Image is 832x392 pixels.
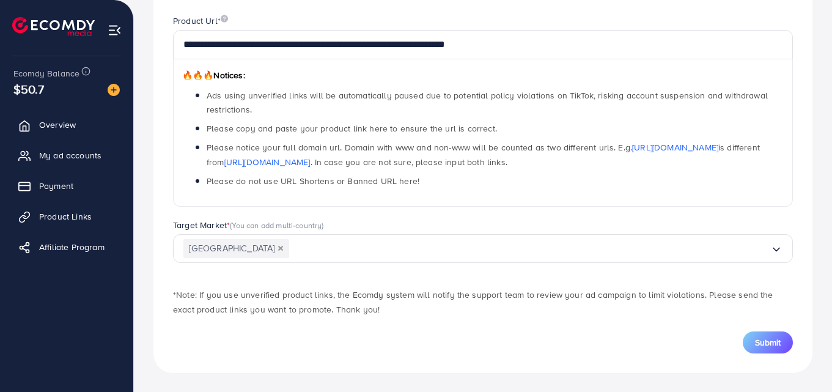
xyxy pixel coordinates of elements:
[173,219,324,231] label: Target Market
[173,287,793,317] p: *Note: If you use unverified product links, the Ecomdy system will notify the support team to rev...
[183,239,289,258] span: [GEOGRAPHIC_DATA]
[755,336,781,349] span: Submit
[13,67,79,80] span: Ecomdy Balance
[39,180,73,192] span: Payment
[780,337,823,383] iframe: Chat
[278,245,284,251] button: Deselect Pakistan
[207,122,497,135] span: Please copy and paste your product link here to ensure the url is correct.
[221,15,228,23] img: image
[182,69,245,81] span: Notices:
[39,119,76,131] span: Overview
[108,84,120,96] img: image
[743,331,793,353] button: Submit
[39,241,105,253] span: Affiliate Program
[39,149,101,161] span: My ad accounts
[632,141,718,153] a: [URL][DOMAIN_NAME]
[9,174,124,198] a: Payment
[207,89,768,116] span: Ads using unverified links will be automatically paused due to potential policy violations on Tik...
[230,220,323,231] span: (You can add multi-country)
[9,143,124,168] a: My ad accounts
[173,234,793,263] div: Search for option
[207,141,760,168] span: Please notice your full domain url. Domain with www and non-www will be counted as two different ...
[173,15,228,27] label: Product Url
[9,235,124,259] a: Affiliate Program
[108,23,122,37] img: menu
[224,156,311,168] a: [URL][DOMAIN_NAME]
[9,113,124,137] a: Overview
[13,80,44,98] span: $50.7
[9,204,124,229] a: Product Links
[12,17,95,36] img: logo
[39,210,92,223] span: Product Links
[289,239,770,258] input: Search for option
[207,175,419,187] span: Please do not use URL Shortens or Banned URL here!
[182,69,213,81] span: 🔥🔥🔥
